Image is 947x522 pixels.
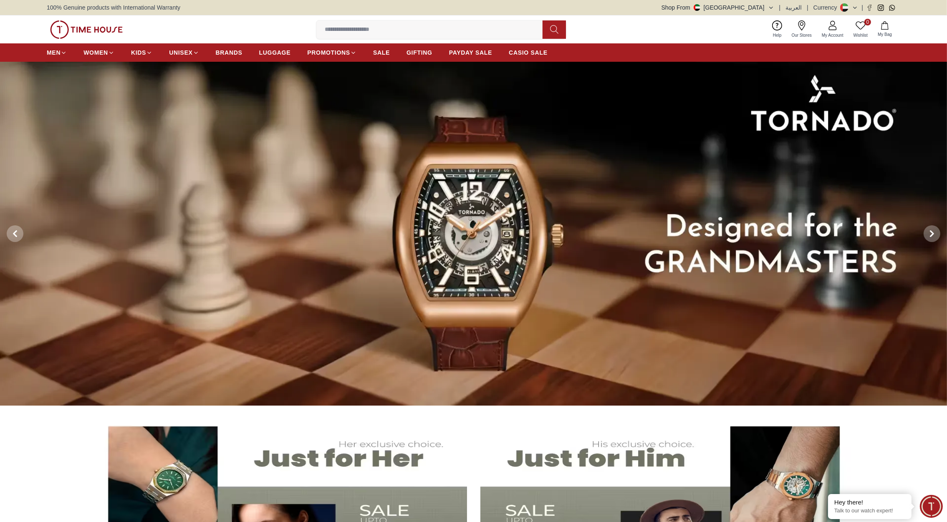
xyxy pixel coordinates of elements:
div: Hey there! [834,498,905,507]
a: 0Wishlist [849,19,873,40]
span: KIDS [131,48,146,57]
button: My Bag [873,20,897,39]
span: WOMEN [83,48,108,57]
span: Our Stores [788,32,815,38]
a: CASIO SALE [509,45,548,60]
a: LUGGAGE [259,45,291,60]
span: Wishlist [850,32,871,38]
span: SALE [373,48,390,57]
span: GIFTING [407,48,432,57]
a: Whatsapp [889,5,895,11]
a: UNISEX [169,45,199,60]
a: Facebook [866,5,873,11]
a: Our Stores [787,19,817,40]
span: MEN [47,48,61,57]
a: SALE [373,45,390,60]
a: KIDS [131,45,152,60]
span: PROMOTIONS [307,48,350,57]
a: WOMEN [83,45,114,60]
a: PROMOTIONS [307,45,356,60]
a: MEN [47,45,67,60]
a: BRANDS [216,45,242,60]
span: 100% Genuine products with International Warranty [47,3,180,12]
span: BRANDS [216,48,242,57]
div: Chat Widget [920,495,943,518]
span: | [861,3,863,12]
button: Shop From[GEOGRAPHIC_DATA] [662,3,774,12]
a: PAYDAY SALE [449,45,492,60]
span: CASIO SALE [509,48,548,57]
span: | [779,3,781,12]
span: UNISEX [169,48,192,57]
img: United Arab Emirates [694,4,700,11]
a: Help [768,19,787,40]
img: ... [50,20,123,39]
button: العربية [785,3,802,12]
span: 0 [864,19,871,25]
span: Help [770,32,785,38]
span: LUGGAGE [259,48,291,57]
p: Talk to our watch expert! [834,507,905,514]
a: Instagram [878,5,884,11]
span: My Bag [874,31,895,38]
a: GIFTING [407,45,432,60]
span: | [807,3,808,12]
span: My Account [818,32,847,38]
div: Currency [813,3,841,12]
span: PAYDAY SALE [449,48,492,57]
